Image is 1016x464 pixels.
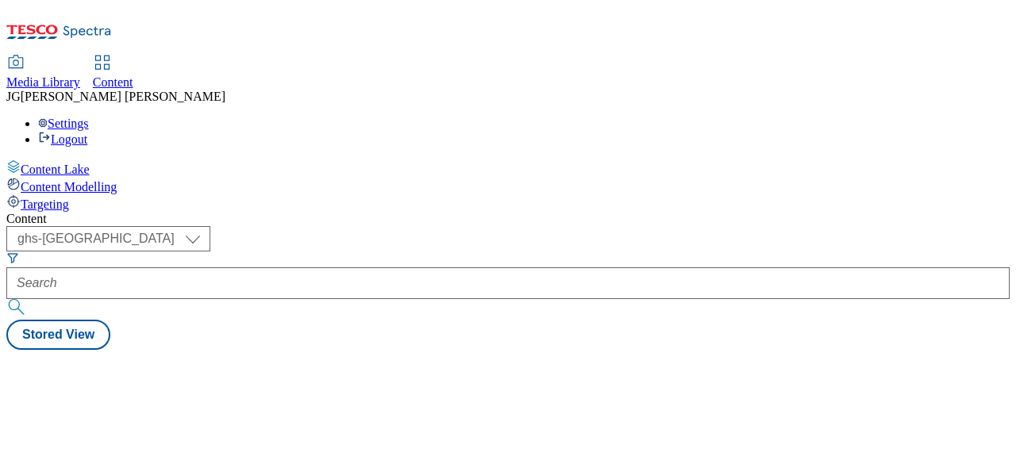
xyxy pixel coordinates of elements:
[21,180,117,194] span: Content Modelling
[6,267,1010,299] input: Search
[38,117,89,130] a: Settings
[21,163,90,176] span: Content Lake
[38,132,87,146] a: Logout
[6,194,1010,212] a: Targeting
[93,56,133,90] a: Content
[6,159,1010,177] a: Content Lake
[6,320,110,350] button: Stored View
[6,75,80,89] span: Media Library
[6,212,1010,226] div: Content
[21,197,69,211] span: Targeting
[6,177,1010,194] a: Content Modelling
[93,75,133,89] span: Content
[21,90,225,103] span: [PERSON_NAME] [PERSON_NAME]
[6,56,80,90] a: Media Library
[6,251,19,264] svg: Search Filters
[6,90,21,103] span: JG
